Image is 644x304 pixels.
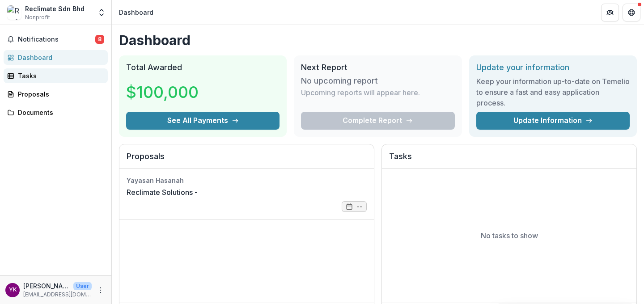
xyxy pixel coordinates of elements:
h2: Total Awarded [126,63,280,72]
button: Open entity switcher [95,4,108,21]
a: Update Information [476,112,630,130]
span: Nonprofit [25,13,50,21]
h3: $100,000 [126,80,199,104]
div: Documents [18,108,101,117]
div: Dashboard [119,8,153,17]
div: Proposals [18,89,101,99]
button: Partners [601,4,619,21]
span: 8 [95,35,104,44]
a: Tasks [4,68,108,83]
img: Reclimate Sdn Bhd [7,5,21,20]
a: Proposals [4,87,108,101]
h2: Next Report [301,63,454,72]
nav: breadcrumb [115,6,157,19]
h2: Tasks [389,152,629,169]
p: User [73,282,92,290]
a: Reclimate Solutions - [127,187,198,198]
h2: Proposals [127,152,367,169]
p: [EMAIL_ADDRESS][DOMAIN_NAME] [23,291,92,299]
span: Notifications [18,36,95,43]
h1: Dashboard [119,32,637,48]
div: Yovindra Kanezin [9,287,17,293]
p: No tasks to show [481,230,538,241]
button: Get Help [623,4,640,21]
button: Notifications8 [4,32,108,46]
h3: Keep your information up-to-date on Temelio to ensure a fast and easy application process. [476,76,630,108]
h3: No upcoming report [301,76,378,86]
h2: Update your information [476,63,630,72]
button: More [95,285,106,296]
div: Tasks [18,71,101,80]
a: Documents [4,105,108,120]
a: Dashboard [4,50,108,65]
button: See All Payments [126,112,280,130]
div: Reclimate Sdn Bhd [25,4,85,13]
div: Dashboard [18,53,101,62]
p: [PERSON_NAME] [23,281,70,291]
p: Upcoming reports will appear here. [301,87,420,98]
